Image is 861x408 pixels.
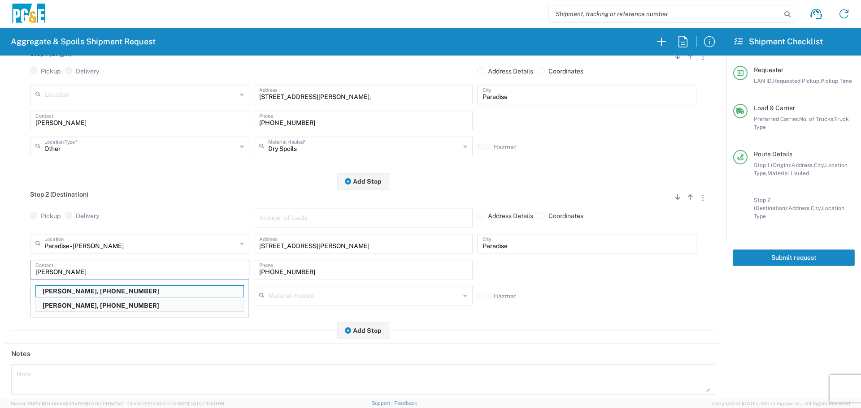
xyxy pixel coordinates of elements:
[811,205,822,211] span: City,
[30,191,88,198] span: Stop 2 (Destination)
[712,399,850,408] span: Copyright © [DATE]-[DATE] Agistix Inc., All Rights Reserved
[11,4,47,25] img: pge
[799,116,834,122] span: No. of Trucks,
[814,162,825,168] span: City,
[493,143,516,151] label: Hazmat
[733,249,855,266] button: Submit request
[11,401,123,406] span: Server: 2025.18.0-bb0e0c2bd68
[754,116,799,122] span: Preferred Carrier,
[86,401,123,406] span: [DATE] 09:52:52
[11,36,156,47] h2: Aggregate & Spoils Shipment Request
[477,67,533,75] label: Address Details
[372,400,394,406] a: Support
[538,67,583,75] label: Coordinates
[754,77,773,84] span: LAN ID,
[394,400,417,406] a: Feedback
[127,401,224,406] span: Client: 2025.18.0-27d3021
[538,212,583,220] label: Coordinates
[477,212,533,220] label: Address Details
[188,401,224,406] span: [DATE] 10:20:09
[337,322,389,339] button: Add Stop
[549,5,781,22] input: Shipment, tracking or reference number
[754,104,795,112] span: Load & Carrier
[735,36,823,47] h2: Shipment Checklist
[821,77,852,84] span: Pickup Time
[337,173,389,189] button: Add Stop
[754,162,791,168] span: Stop 1 (Origin):
[754,66,783,73] span: Requester
[767,170,809,176] span: Material Hauled
[791,162,814,168] span: Address,
[36,286,244,297] p: David McGregor, 530-526-8407
[493,292,516,300] label: Hazmat
[788,205,811,211] span: Address,
[754,197,788,211] span: Stop 2 (Destination):
[36,300,244,311] p: David Preciado, 530-383-0336
[754,150,792,158] span: Route Details
[773,77,821,84] span: Requested Pickup,
[11,349,30,358] h2: Notes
